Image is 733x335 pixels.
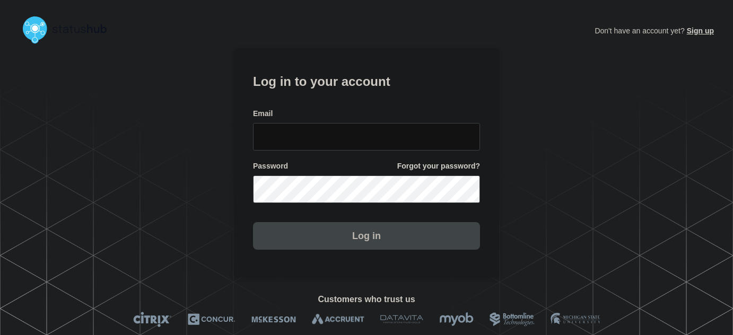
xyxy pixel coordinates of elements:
[251,312,296,327] img: McKesson logo
[253,222,480,250] button: Log in
[133,312,172,327] img: Citrix logo
[253,175,480,203] input: password input
[685,27,714,35] a: Sign up
[19,295,714,304] h2: Customers who trust us
[312,312,364,327] img: Accruent logo
[595,18,714,43] p: Don't have an account yet?
[253,123,480,151] input: email input
[253,161,288,171] span: Password
[253,70,480,90] h1: Log in to your account
[188,312,235,327] img: Concur logo
[439,312,474,327] img: myob logo
[551,312,600,327] img: MSU logo
[253,109,273,119] span: Email
[490,312,535,327] img: Bottomline logo
[380,312,423,327] img: DataVita logo
[19,13,120,47] img: StatusHub logo
[397,161,480,171] a: Forgot your password?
